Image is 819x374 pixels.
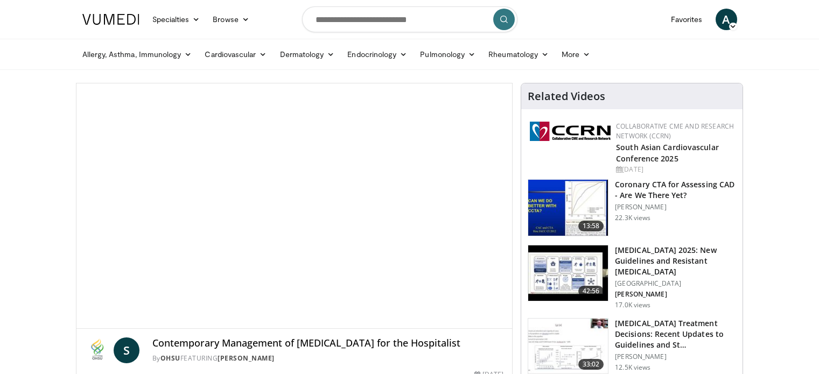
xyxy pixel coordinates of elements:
a: 13:58 Coronary CTA for Assessing CAD - Are We There Yet? [PERSON_NAME] 22.3K views [528,179,736,236]
h3: [MEDICAL_DATA] 2025: New Guidelines and Resistant [MEDICAL_DATA] [615,245,736,277]
a: Cardiovascular [198,44,273,65]
p: [PERSON_NAME] [615,352,736,361]
a: More [555,44,597,65]
img: a04ee3ba-8487-4636-b0fb-5e8d268f3737.png.150x105_q85_autocrop_double_scale_upscale_version-0.2.png [530,122,611,141]
video-js: Video Player [76,83,513,329]
span: 42:56 [578,286,604,297]
span: 33:02 [578,359,604,370]
a: Rheumatology [482,44,555,65]
span: 13:58 [578,221,604,231]
p: 17.0K views [615,301,650,309]
h4: Related Videos [528,90,605,103]
img: 34b2b9a4-89e5-4b8c-b553-8a638b61a706.150x105_q85_crop-smart_upscale.jpg [528,180,608,236]
a: S [114,337,139,363]
a: Browse [206,9,256,30]
p: [PERSON_NAME] [615,290,736,299]
a: OHSU [160,354,180,363]
p: 12.5K views [615,363,650,372]
p: 22.3K views [615,214,650,222]
a: Dermatology [274,44,341,65]
a: Endocrinology [341,44,414,65]
input: Search topics, interventions [302,6,517,32]
a: Collaborative CME and Research Network (CCRN) [616,122,734,140]
a: [PERSON_NAME] [218,354,275,363]
img: VuMedi Logo [82,14,139,25]
a: Favorites [664,9,709,30]
a: Allergy, Asthma, Immunology [76,44,199,65]
p: [GEOGRAPHIC_DATA] [615,279,736,288]
img: OHSU [85,337,109,363]
p: [PERSON_NAME] [615,203,736,211]
a: Pulmonology [414,44,482,65]
a: Specialties [146,9,207,30]
a: A [716,9,737,30]
div: By FEATURING [152,354,503,363]
a: South Asian Cardiovascular Conference 2025 [616,142,719,164]
h3: [MEDICAL_DATA] Treatment Decisions: Recent Updates to Guidelines and St… [615,318,736,350]
div: [DATE] [616,165,734,174]
h4: Contemporary Management of [MEDICAL_DATA] for the Hospitalist [152,337,503,349]
img: 280bcb39-0f4e-42eb-9c44-b41b9262a277.150x105_q85_crop-smart_upscale.jpg [528,245,608,301]
a: 42:56 [MEDICAL_DATA] 2025: New Guidelines and Resistant [MEDICAL_DATA] [GEOGRAPHIC_DATA] [PERSON_... [528,245,736,309]
h3: Coronary CTA for Assessing CAD - Are We There Yet? [615,179,736,201]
